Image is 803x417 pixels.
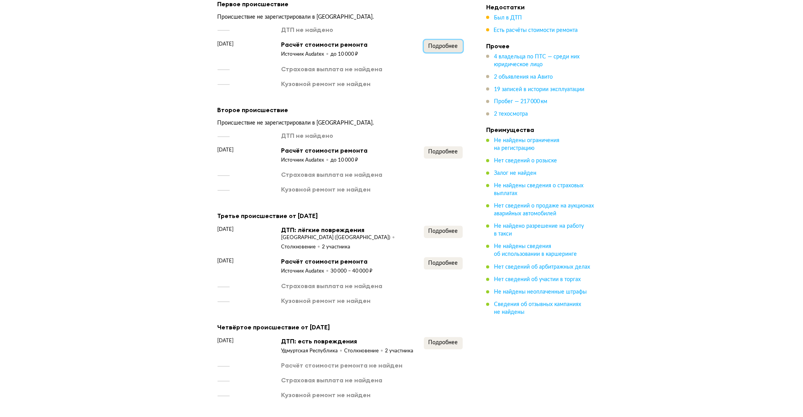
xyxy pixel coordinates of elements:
[281,297,371,305] div: Кузовной ремонт не найден
[486,126,595,134] h4: Преимущества
[494,183,583,197] span: Не найдены сведения о страховых выплатах
[281,391,371,399] div: Кузовной ремонт не найден
[281,157,331,164] div: Источник Audatex
[331,157,358,164] div: до 10 000 ₽
[429,44,458,49] span: Подробнее
[424,257,463,270] button: Подробнее
[218,105,463,115] div: Второе происшествие
[281,132,334,140] div: ДТП не найдено
[218,146,234,154] span: [DATE]
[424,226,463,238] button: Подробнее
[281,146,368,155] div: Расчёт стоимости ремонта
[218,14,463,21] div: Происшествие не зарегистрировали в [GEOGRAPHIC_DATA].
[424,337,463,350] button: Подробнее
[494,277,581,282] span: Нет сведений об участии в торгах
[281,361,403,370] div: Расчёт стоимости ремонта не найден
[494,28,578,33] span: Есть расчёты стоимости ремонта
[494,74,553,80] span: 2 объявления на Авито
[218,211,463,221] div: Третье происшествие от [DATE]
[429,229,458,234] span: Подробнее
[494,264,590,270] span: Нет сведений об арбитражных делах
[494,138,559,151] span: Не найдены ограничения на регистрацию
[281,348,344,355] div: Удмуртская Республика
[218,257,234,265] span: [DATE]
[344,348,385,355] div: Столкновение
[494,15,522,21] span: Был в ДТП
[218,40,234,48] span: [DATE]
[494,112,528,117] span: 2 техосмотра
[494,244,577,257] span: Не найдены сведения об использовании в каршеринге
[281,40,368,49] div: Расчёт стоимости ремонта
[218,337,234,345] span: [DATE]
[218,120,463,127] div: Происшествие не зарегистрировали в [GEOGRAPHIC_DATA].
[281,268,331,275] div: Источник Audatex
[281,171,383,179] div: Страховая выплата не найдена
[494,204,594,217] span: Нет сведений о продаже на аукционах аварийных автомобилей
[281,51,331,58] div: Источник Audatex
[322,244,351,251] div: 2 участника
[281,376,383,385] div: Страховая выплата не найдена
[281,244,322,251] div: Столкновение
[494,99,547,105] span: Пробег — 217 000 км
[424,40,463,53] button: Подробнее
[385,348,414,355] div: 2 участника
[331,51,358,58] div: до 10 000 ₽
[424,146,463,159] button: Подробнее
[331,268,373,275] div: 30 000 – 40 000 ₽
[281,257,373,266] div: Расчёт стоимости ремонта
[281,65,383,73] div: Страховая выплата не найдена
[218,322,463,333] div: Четвёртое происшествие от [DATE]
[281,337,414,346] div: ДТП: есть повреждения
[281,79,371,88] div: Кузовной ремонт не найден
[281,235,397,242] div: [GEOGRAPHIC_DATA] ([GEOGRAPHIC_DATA])
[494,171,536,176] span: Залог не найден
[494,158,557,164] span: Нет сведений о розыске
[218,226,234,234] span: [DATE]
[281,185,371,194] div: Кузовной ремонт не найден
[281,226,424,234] div: ДТП: лёгкие повреждения
[494,87,584,92] span: 19 записей в истории эксплуатации
[486,3,595,11] h4: Недостатки
[494,289,587,295] span: Не найдены неоплаченные штрафы
[429,340,458,346] span: Подробнее
[429,150,458,155] span: Подробнее
[494,54,580,67] span: 4 владельца по ПТС — среди них юридическое лицо
[486,42,595,50] h4: Прочее
[281,25,334,34] div: ДТП не найдено
[281,282,383,290] div: Страховая выплата не найдена
[429,261,458,266] span: Подробнее
[494,224,584,237] span: Не найдено разрешение на работу в такси
[494,302,581,315] span: Сведения об отзывных кампаниях не найдены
